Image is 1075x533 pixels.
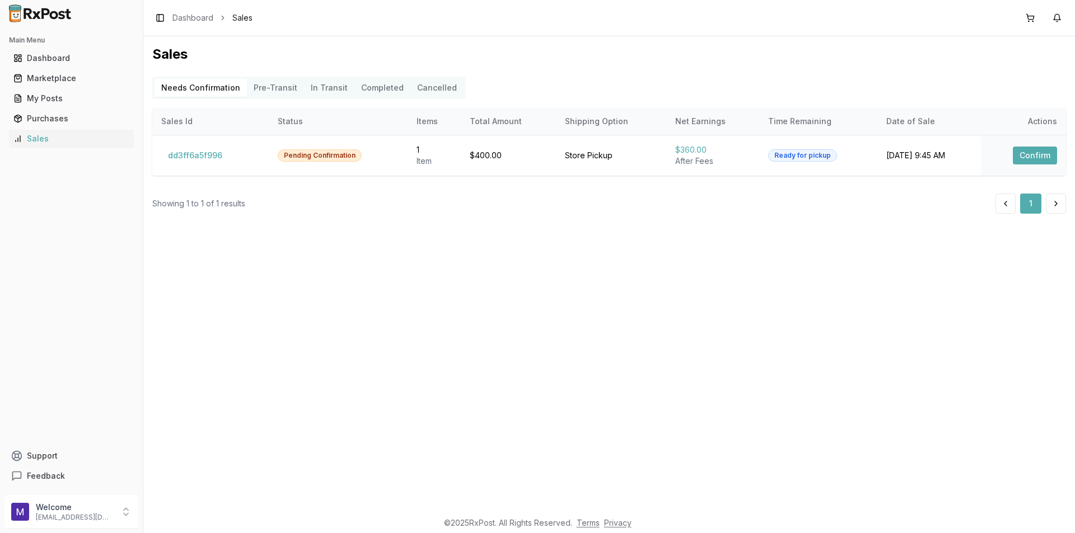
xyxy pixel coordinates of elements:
[172,12,253,23] nav: breadcrumb
[604,518,632,527] a: Privacy
[1013,147,1057,164] button: Confirm
[4,49,138,67] button: Dashboard
[152,198,245,209] div: Showing 1 to 1 of 1 results
[13,53,129,64] div: Dashboard
[9,48,134,68] a: Dashboard
[417,155,452,167] div: Item
[4,110,138,128] button: Purchases
[408,108,461,135] th: Items
[666,108,759,135] th: Net Earnings
[27,470,65,482] span: Feedback
[172,12,213,23] a: Dashboard
[4,466,138,486] button: Feedback
[13,113,129,124] div: Purchases
[152,108,269,135] th: Sales Id
[886,150,973,161] div: [DATE] 9:45 AM
[461,108,556,135] th: Total Amount
[13,93,129,104] div: My Posts
[4,446,138,466] button: Support
[4,4,76,22] img: RxPost Logo
[304,79,354,97] button: In Transit
[354,79,410,97] button: Completed
[269,108,408,135] th: Status
[9,68,134,88] a: Marketplace
[577,518,600,527] a: Terms
[877,108,981,135] th: Date of Sale
[155,79,247,97] button: Needs Confirmation
[4,89,138,107] button: My Posts
[1020,194,1041,214] button: 1
[36,502,114,513] p: Welcome
[13,73,129,84] div: Marketplace
[278,149,362,162] div: Pending Confirmation
[470,150,547,161] div: $400.00
[4,69,138,87] button: Marketplace
[675,144,750,155] div: $360.00
[232,12,253,23] span: Sales
[13,133,129,144] div: Sales
[417,144,452,155] div: 1
[675,155,750,167] div: After Fees
[9,88,134,109] a: My Posts
[11,503,29,521] img: User avatar
[759,108,877,135] th: Time Remaining
[36,513,114,522] p: [EMAIL_ADDRESS][DOMAIN_NAME]
[9,129,134,149] a: Sales
[565,150,657,161] div: Store Pickup
[9,36,134,45] h2: Main Menu
[161,147,229,164] button: dd3ff6a5f996
[247,79,304,97] button: Pre-Transit
[9,109,134,129] a: Purchases
[152,45,1066,63] h1: Sales
[556,108,666,135] th: Shipping Option
[768,149,837,162] div: Ready for pickup
[410,79,464,97] button: Cancelled
[981,108,1066,135] th: Actions
[4,130,138,148] button: Sales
